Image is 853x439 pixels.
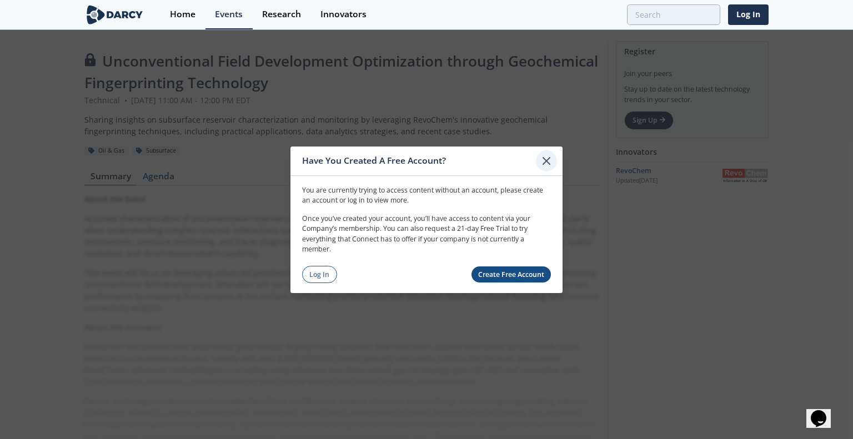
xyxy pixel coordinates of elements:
[320,10,367,19] div: Innovators
[302,266,337,283] a: Log In
[170,10,195,19] div: Home
[471,266,551,282] a: Create Free Account
[806,395,842,428] iframe: chat widget
[627,4,720,25] input: Advanced Search
[215,10,243,19] div: Events
[728,4,769,25] a: Log In
[302,214,551,255] p: Once you’ve created your account, you’ll have access to content via your Company’s membership. Yo...
[84,5,145,24] img: logo-wide.svg
[302,185,551,206] p: You are currently trying to access content without an account, please create an account or log in...
[262,10,301,19] div: Research
[302,150,536,171] div: Have You Created A Free Account?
